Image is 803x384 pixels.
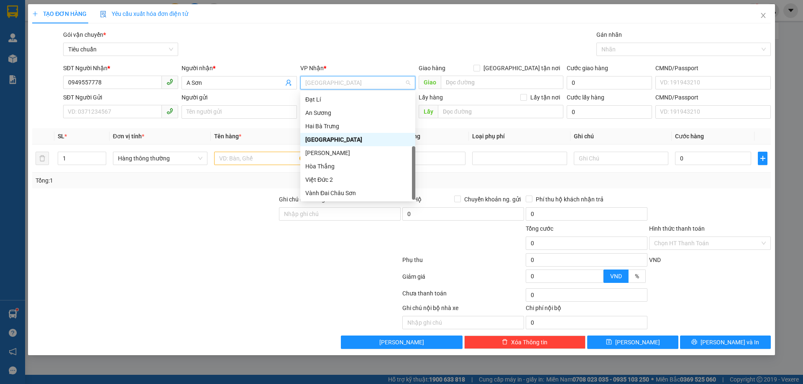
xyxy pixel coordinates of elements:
[701,338,759,347] span: [PERSON_NAME] và In
[305,122,410,131] div: Hai Bà Trưng
[675,133,704,140] span: Cước hàng
[760,12,767,19] span: close
[758,155,767,162] span: plus
[182,93,297,102] div: Người gửi
[402,303,524,316] div: Ghi chú nội bộ nhà xe
[300,65,324,71] span: VP Nhận
[567,76,652,89] input: Cước giao hàng
[680,336,771,349] button: printer[PERSON_NAME] và In
[527,93,563,102] span: Lấy tận nơi
[567,105,652,119] input: Cước lấy hàng
[54,39,103,46] span: 20:13:03 [DATE]
[610,273,622,280] span: VND
[587,336,678,349] button: save[PERSON_NAME]
[615,338,660,347] span: [PERSON_NAME]
[305,95,410,104] div: Đạt Lí
[419,94,443,101] span: Lấy hàng
[480,64,563,73] span: [GEOGRAPHIC_DATA] tận nơi
[305,76,410,89] span: Hòa Đông
[36,152,49,165] button: delete
[419,65,445,71] span: Giao hàng
[511,338,547,347] span: Xóa Thông tin
[401,272,525,287] div: Giảm giá
[655,93,770,102] div: CMND/Passport
[305,188,410,198] div: Vành Đai Châu Sơn
[441,76,563,89] input: Dọc đường
[100,10,188,17] span: Yêu cầu xuất hóa đơn điện tử
[649,225,705,232] label: Hình thức thanh toán
[58,133,64,140] span: SL
[419,105,438,118] span: Lấy
[166,79,173,85] span: phone
[305,175,410,184] div: Việt Đức 2
[305,135,410,144] div: [GEOGRAPHIC_DATA]
[63,31,106,38] span: Gói vận chuyển
[655,64,770,73] div: CMND/Passport
[401,255,525,270] div: Phụ thu
[567,94,604,101] label: Cước lấy hàng
[502,339,508,346] span: delete
[63,93,178,102] div: SĐT Người Gửi
[402,316,524,329] input: Nhập ghi chú
[300,106,415,120] div: An Sương
[419,76,441,89] span: Giao
[214,152,309,165] input: VD: Bàn, Ghế
[401,289,525,303] div: Chưa thanh toán
[46,24,103,46] span: BD1209250025 -
[526,225,553,232] span: Tổng cước
[17,51,106,97] strong: Nhận:
[570,128,672,145] th: Ghi chú
[469,128,570,145] th: Loại phụ phí
[567,65,608,71] label: Cước giao hàng
[285,79,292,86] span: user-add
[532,195,607,204] span: Phí thu hộ khách nhận trả
[46,31,103,46] span: duykha.tienoanh - In:
[300,160,415,173] div: Hòa Thắng
[118,152,202,165] span: Hàng thông thường
[402,196,422,203] span: Thu Hộ
[68,43,173,56] span: Tiêu chuẩn
[574,152,668,165] input: Ghi Chú
[300,93,415,106] div: Đạt Lí
[300,133,415,146] div: Hòa Đông
[32,11,38,17] span: plus
[63,64,178,73] div: SĐT Người Nhận
[61,5,104,13] span: Bình Dương
[46,15,111,22] span: C Trinh - 0945264648
[305,108,410,117] div: An Sương
[691,339,697,346] span: printer
[300,120,415,133] div: Hai Bà Trưng
[300,173,415,186] div: Việt Đức 2
[182,64,297,73] div: Người nhận
[341,336,463,349] button: [PERSON_NAME]
[389,152,465,165] input: 0
[305,162,410,171] div: Hòa Thắng
[758,152,767,165] button: plus
[32,10,87,17] span: TẠO ĐƠN HÀNG
[279,196,325,203] label: Ghi chú đơn hàng
[649,257,661,263] span: VND
[461,195,524,204] span: Chuyển khoản ng. gửi
[300,146,415,160] div: Cư Kuin
[305,148,410,158] div: [PERSON_NAME]
[596,31,622,38] label: Gán nhãn
[606,339,612,346] span: save
[36,176,310,185] div: Tổng: 1
[379,338,424,347] span: [PERSON_NAME]
[166,108,173,114] span: phone
[752,4,775,28] button: Close
[100,11,107,18] img: icon
[635,273,639,280] span: %
[438,105,563,118] input: Dọc đường
[46,5,104,13] span: Gửi:
[113,133,144,140] span: Đơn vị tính
[526,303,647,316] div: Chi phí nội bộ
[464,336,586,349] button: deleteXóa Thông tin
[300,186,415,200] div: Vành Đai Châu Sơn
[214,133,241,140] span: Tên hàng
[279,207,401,221] input: Ghi chú đơn hàng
